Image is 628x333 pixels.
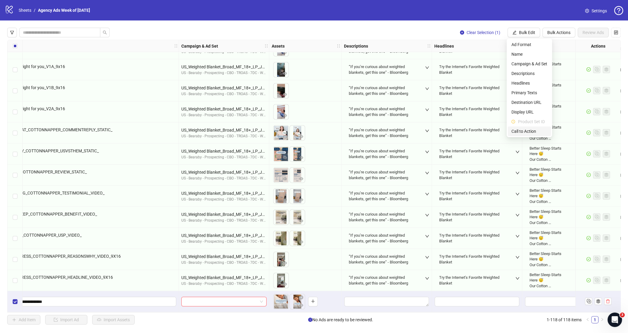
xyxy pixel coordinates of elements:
button: Add [308,297,318,307]
button: Configure table settings [611,28,621,37]
div: US - Bearaby - Prospecting - CBO - TROAS - 7DC - Weighted Blanket - Re-testing – Copy [181,154,267,160]
div: Select row 107 [8,59,23,80]
button: Preview [298,176,305,183]
span: eye [299,240,303,244]
img: Asset 1 [273,252,289,267]
button: Preview [281,49,289,56]
span: down [425,171,429,175]
span: exclamation-circle [511,120,516,123]
span: eye [299,198,303,202]
div: Resize Descriptions column [430,40,432,52]
div: US_Weighted Blanket_Broad_MF_18+_LP_Jul2025_AS22 [181,64,267,70]
img: Asset 1 [273,210,289,225]
div: Try the Internet’s Favorite Weighted Blanket [439,148,508,159]
strong: Assets [272,43,285,49]
button: right [598,316,606,323]
div: Select row 116 [8,249,23,270]
strong: Actions [591,43,605,49]
div: “If you’re curious about weighted blankets, get this one” - Bloomberg [349,106,417,117]
span: down [515,255,520,260]
iframe: Intercom live chat [608,313,622,327]
a: Agency Ads Week of [DATE] [37,7,91,14]
img: Asset 1 [273,104,289,120]
div: Edit values [434,297,520,307]
div: US - Bearaby - Prospecting - CBO - TROAS - 7DC - Weighted Blanket - Re-testing – Copy [181,176,267,181]
div: “If you’re curious about weighted blankets, get this one” - Bloomberg [349,233,417,244]
img: Asset 1 [273,294,289,309]
div: Select row 110 [8,123,23,144]
img: Asset 1 [273,147,289,162]
img: Asset 2 [290,294,305,309]
span: check-circle [586,67,591,72]
span: Name [511,51,547,58]
button: Bulk Edit [508,28,540,37]
div: Try the Internet’s Favorite Weighted Blanket [439,212,508,223]
strong: Headlines [434,43,454,49]
span: left [586,318,589,321]
div: “If you’re curious about weighted blankets, get this one” - Bloomberg [349,170,417,180]
span: check-circle [586,278,591,282]
button: Preview [281,239,289,246]
li: 1-118 of 118 items [547,316,582,323]
span: down [515,234,520,238]
button: Preview [281,154,289,162]
span: control [614,30,618,35]
span: Headlines [511,80,547,86]
li: Previous Page [584,316,591,323]
button: Add Item [7,315,40,325]
button: Preview [281,302,289,309]
span: Primary Texts [511,89,547,96]
div: US - Bearaby - Prospecting - CBO - TROAS - 7DC - Weighted Blanket - Re-testing – Copy [181,281,267,287]
button: Import Ad [45,315,87,325]
div: Try the Internet’s Favorite Weighted Blanket [439,191,508,201]
img: Asset 2 [290,168,305,183]
div: “If you’re curious about weighted blankets, get this one” - Bloomberg [349,191,417,201]
button: Import Assets [92,315,135,325]
span: down [425,66,429,70]
div: US - Bearaby - Prospecting - CBO - TROAS - 7DC - Weighted Blanket - Re-testing – Copy [181,218,267,223]
div: Better Sleep Starts Here 😴 Our Cotton [PERSON_NAME] blankets use gentle pressure to calm your min... [530,209,568,226]
div: Select row 118 [8,291,23,312]
span: No Ads are ready to be reviewed. [308,316,373,323]
div: Select row 111 [8,144,23,165]
div: US - Bearaby - Prospecting - CBO - TROAS - 7DC - Weighted Blanket - Re-testing – Copy [181,260,267,266]
li: 1 [591,316,598,323]
span: Product Set ID [518,118,547,125]
button: Preview [281,70,289,77]
span: close-circle [460,30,464,35]
button: Preview [281,91,289,98]
span: down [515,171,520,175]
span: right [600,318,604,321]
li: Next Page [598,316,606,323]
div: Try the Internet’s Favorite Weighted Blanket [439,85,508,96]
img: Asset 2 [290,126,305,141]
span: delete [606,299,610,303]
button: Preview [281,281,289,288]
div: US_Weighted Blanket_Broad_MF_18+_LP_Jul2025_AS24 [181,127,267,133]
div: US - Bearaby - Prospecting - CBO - TROAS - 7DC - Weighted Blanket - Re-testing – Copy [181,133,267,139]
div: “If you’re curious about weighted blankets, get this one” - Bloomberg [349,127,417,138]
span: holder [427,44,431,48]
span: search [103,30,107,35]
img: Asset 1 [273,273,289,288]
button: Preview [298,154,305,162]
button: Preview [281,197,289,204]
button: Delete [298,294,305,301]
span: eye [283,92,287,97]
button: Preview [298,239,305,246]
button: Preview [298,133,305,141]
span: eye [299,303,303,307]
div: “If you’re curious about weighted blankets, get this one” - Bloomberg [349,64,417,75]
span: edit [512,30,517,35]
button: Preview [281,176,289,183]
div: Select all rows [8,40,23,52]
span: down [515,213,520,217]
span: Destination URL [511,99,547,106]
img: Asset 2 [290,231,305,246]
span: eye [299,135,303,139]
span: down [515,150,520,154]
svg: Duplicate [586,298,592,304]
span: Settings [592,8,607,14]
img: Asset 2 [290,210,305,225]
span: check-circle [586,173,591,177]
